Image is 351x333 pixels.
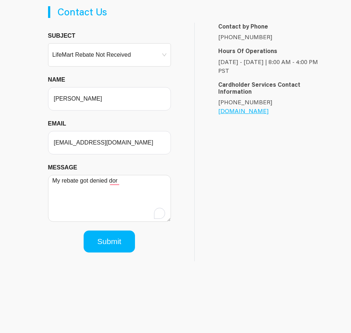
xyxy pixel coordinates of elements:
[58,6,164,18] h3: Contact Us
[48,75,71,84] label: Name
[218,47,277,55] strong: Hours Of Operations
[48,163,83,172] label: Message
[218,98,322,115] p: [PHONE_NUMBER]
[48,119,72,128] label: Email
[218,81,300,95] strong: Cardholder Services Contact Information
[48,131,171,154] input: Email
[218,33,322,41] p: [PHONE_NUMBER]
[218,22,268,30] strong: Contact by Phone
[84,231,135,252] button: Submit
[52,49,167,60] span: LifeMart Rebate Not Received
[48,31,81,40] label: Subject
[48,87,171,111] input: Name
[48,175,171,222] textarea: To enrich screen reader interactions, please activate Accessibility in Grammarly extension settings
[218,57,322,75] p: [DATE] - [DATE] | 8:00 AM - 4:00 PM PST
[218,107,269,115] a: [DOMAIN_NAME]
